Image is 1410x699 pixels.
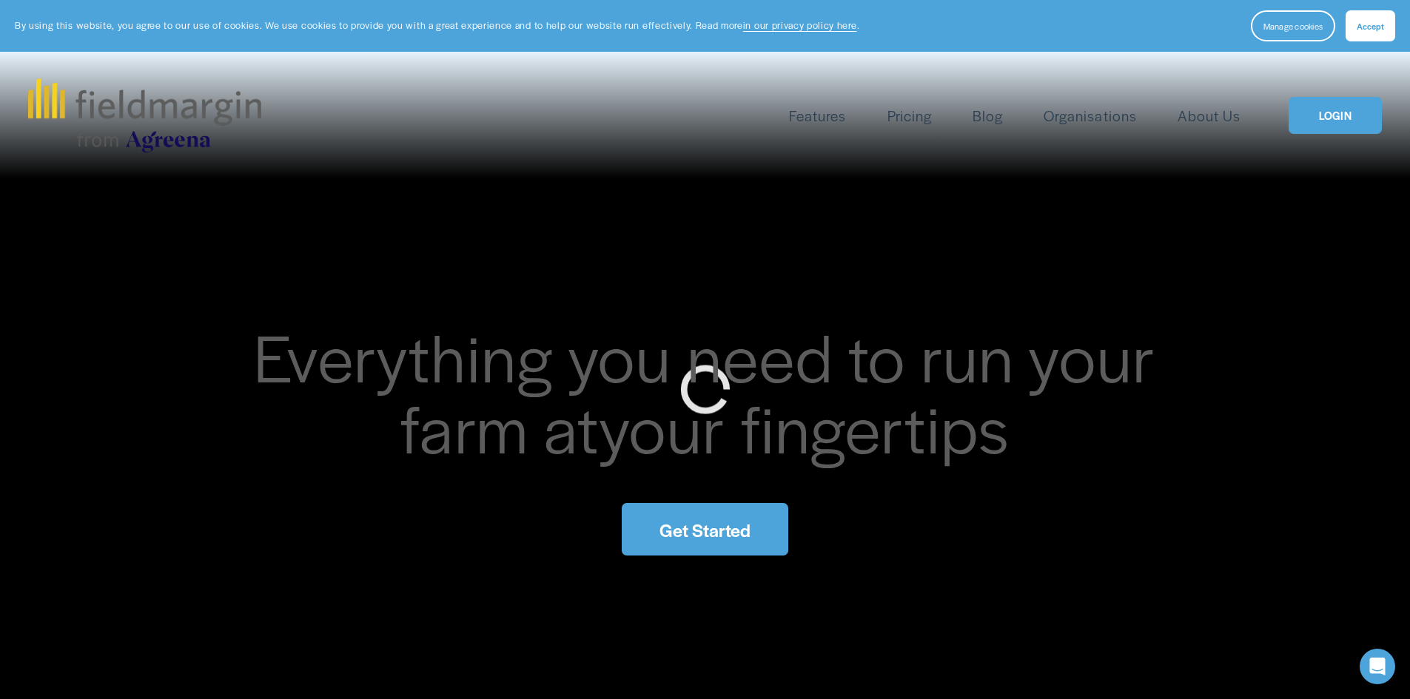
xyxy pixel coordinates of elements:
a: Organisations [1044,104,1136,128]
a: folder dropdown [789,104,846,128]
a: Get Started [622,503,788,556]
span: Everything you need to run your farm at [254,309,1171,473]
p: By using this website, you agree to our use of cookies. We use cookies to provide you with a grea... [15,18,859,33]
div: Open Intercom Messenger [1360,649,1395,684]
button: Accept [1346,10,1395,41]
a: About Us [1178,104,1241,128]
span: Manage cookies [1263,20,1323,32]
a: Pricing [887,104,932,128]
img: fieldmargin.com [28,78,261,152]
a: Blog [973,104,1003,128]
a: in our privacy policy here [743,18,857,32]
span: your fingertips [599,380,1010,473]
span: Accept [1357,20,1384,32]
a: LOGIN [1289,97,1382,135]
button: Manage cookies [1251,10,1335,41]
span: Features [789,105,846,126]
